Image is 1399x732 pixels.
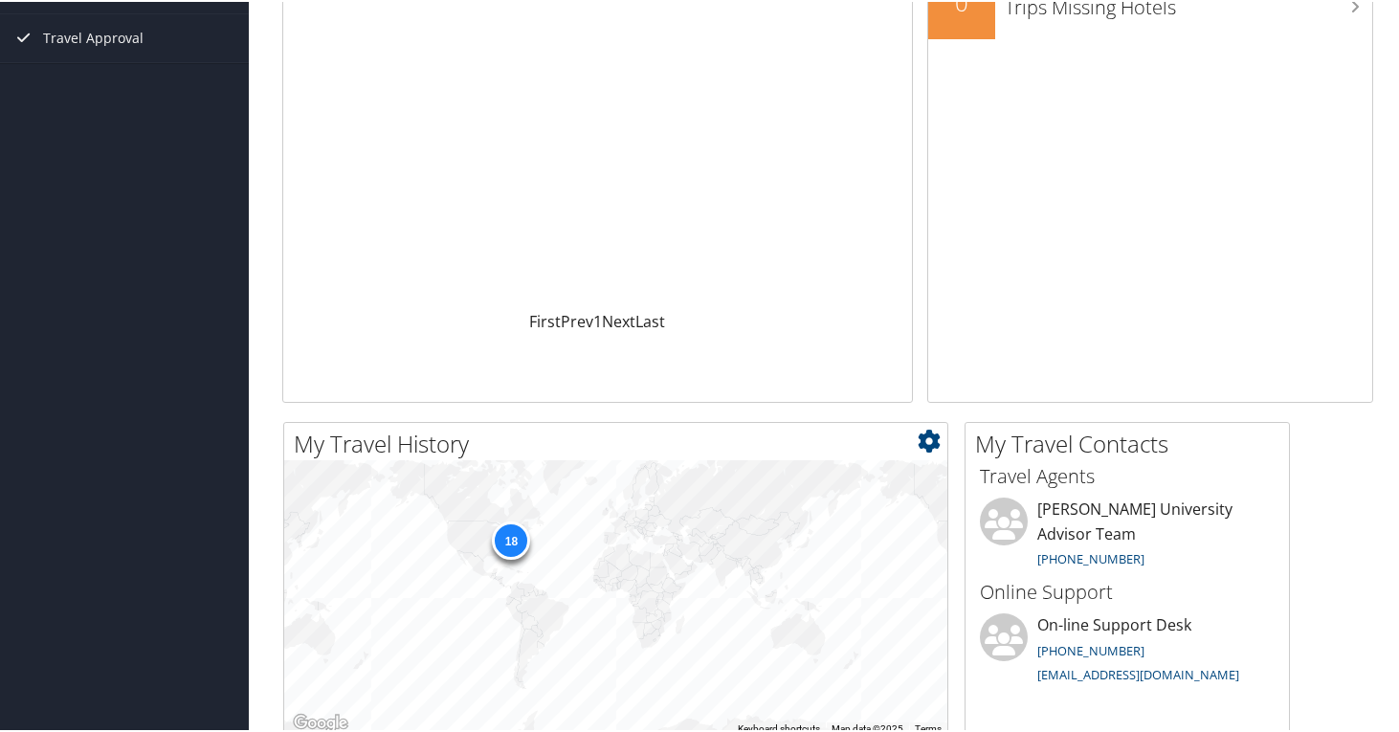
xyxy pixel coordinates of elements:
span: Map data ©2025 [832,721,903,732]
span: Travel Approval [43,12,144,60]
h2: My Travel History [294,426,947,458]
a: Terms (opens in new tab) [915,721,942,732]
a: Last [635,309,665,330]
a: First [529,309,561,330]
div: 18 [492,520,530,558]
li: [PERSON_NAME] University Advisor Team [970,496,1284,574]
a: [EMAIL_ADDRESS][DOMAIN_NAME] [1037,664,1239,681]
a: [PHONE_NUMBER] [1037,640,1144,657]
a: [PHONE_NUMBER] [1037,548,1144,566]
h3: Travel Agents [980,461,1275,488]
a: 1 [593,309,602,330]
a: Prev [561,309,593,330]
li: On-line Support Desk [970,611,1284,690]
h3: Online Support [980,577,1275,604]
a: Next [602,309,635,330]
h2: My Travel Contacts [975,426,1289,458]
